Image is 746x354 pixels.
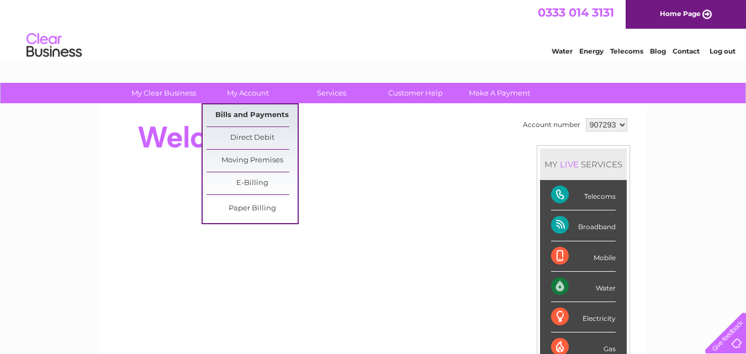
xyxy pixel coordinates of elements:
a: 0333 014 3131 [538,6,614,19]
a: Direct Debit [207,127,298,149]
a: Bills and Payments [207,104,298,126]
a: Log out [710,47,736,55]
div: Telecoms [551,180,616,210]
div: Water [551,272,616,302]
a: Customer Help [370,83,461,103]
a: Water [552,47,573,55]
div: Mobile [551,241,616,272]
a: Moving Premises [207,150,298,172]
a: Contact [673,47,700,55]
img: logo.png [26,29,82,62]
a: Paper Billing [207,198,298,220]
a: Energy [579,47,604,55]
div: Electricity [551,302,616,332]
a: E-Billing [207,172,298,194]
div: Clear Business is a trading name of Verastar Limited (registered in [GEOGRAPHIC_DATA] No. 3667643... [113,6,634,54]
a: My Clear Business [118,83,209,103]
div: MY SERVICES [540,149,627,180]
td: Account number [520,115,583,134]
a: Make A Payment [454,83,545,103]
a: Services [286,83,377,103]
a: Blog [650,47,666,55]
div: LIVE [558,159,581,170]
a: My Account [202,83,293,103]
div: Broadband [551,210,616,241]
a: Telecoms [610,47,643,55]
